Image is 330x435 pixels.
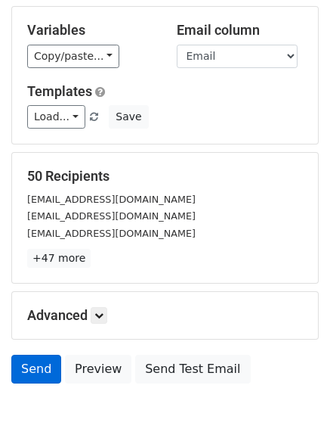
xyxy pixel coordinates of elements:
a: Templates [27,83,92,99]
button: Save [109,105,148,129]
small: [EMAIL_ADDRESS][DOMAIN_NAME] [27,210,196,222]
h5: Advanced [27,307,303,324]
small: [EMAIL_ADDRESS][DOMAIN_NAME] [27,228,196,239]
a: Preview [65,355,131,384]
h5: Variables [27,22,154,39]
a: Send Test Email [135,355,250,384]
small: [EMAIL_ADDRESS][DOMAIN_NAME] [27,194,196,205]
a: Copy/paste... [27,45,119,68]
h5: Email column [177,22,304,39]
a: +47 more [27,249,91,268]
iframe: Chat Widget [254,362,330,435]
h5: 50 Recipients [27,168,303,185]
a: Load... [27,105,85,129]
a: Send [11,355,61,384]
